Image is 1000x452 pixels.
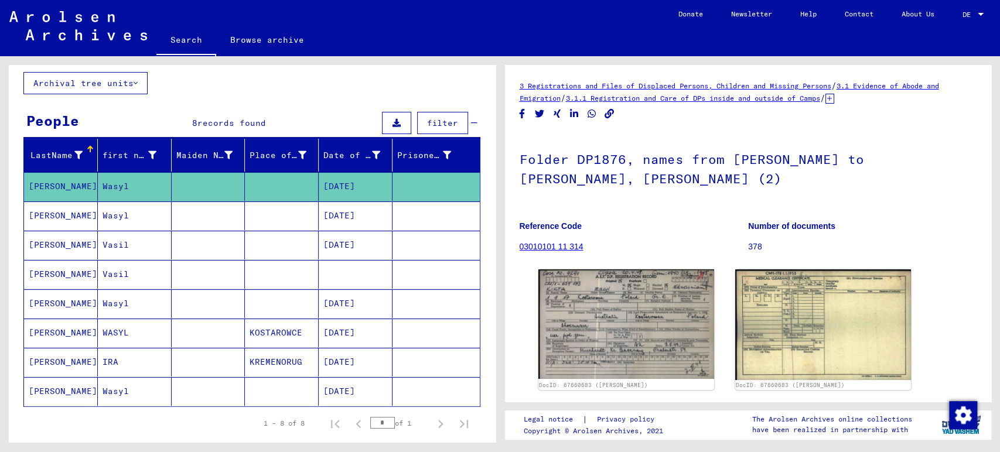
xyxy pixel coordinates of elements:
[845,9,873,18] font: Contact
[452,412,476,435] button: Last page
[264,419,305,427] font: 1 – 8 of 8
[29,298,97,309] font: [PERSON_NAME]
[103,357,118,367] font: IRA
[9,11,147,40] img: Arolsen_neg.svg
[587,413,668,426] a: Privacy policy
[29,210,97,221] font: [PERSON_NAME]
[103,146,171,165] div: first name
[29,327,97,338] font: [PERSON_NAME]
[520,242,583,251] a: 03010101 11 314
[250,146,321,165] div: Place of Birth
[520,221,582,231] font: Reference Code
[323,327,355,338] font: [DATE]
[523,415,572,423] font: Legal notice
[172,139,245,172] mat-header-cell: Maiden Name
[245,139,319,172] mat-header-cell: Place of Birth
[516,107,528,121] button: Share on Facebook
[417,112,468,134] button: filter
[29,146,97,165] div: LastName
[323,357,355,367] font: [DATE]
[538,269,714,379] img: 001.jpg
[29,181,97,191] font: [PERSON_NAME]
[29,357,97,367] font: [PERSON_NAME]
[551,107,564,121] button: Share on Xing
[29,239,97,250] font: [PERSON_NAME]
[736,382,845,388] a: DocID: 67660683 ([PERSON_NAME])
[949,401,977,429] img: Change consent
[735,269,911,380] img: 002.jpg
[752,425,908,434] font: have been realized in partnership with
[731,9,772,18] font: Newsletter
[523,413,582,426] a: Legal notice
[323,298,355,309] font: [DATE]
[748,221,835,231] font: Number of documents
[568,107,581,121] button: Share on LinkedIn
[29,386,97,396] font: [PERSON_NAME]
[323,239,355,250] font: [DATE]
[395,419,411,427] font: of 1
[831,80,837,91] font: /
[323,386,355,396] font: [DATE]
[429,412,452,435] button: Next page
[250,150,323,160] font: Place of Birth
[176,146,248,165] div: Maiden Name
[752,415,912,423] font: The Arolsen Archives online collections
[103,386,129,396] font: Wasyl
[250,357,302,367] font: KREMENORUG
[103,150,155,160] font: first name
[24,139,98,172] mat-header-cell: LastName
[748,242,762,251] font: 378
[393,139,480,172] mat-header-cell: Prisoner #
[963,10,971,19] font: DE
[566,94,820,102] a: 3.1.1 Registration and Care of DPs inside and outside of Camps
[156,26,216,56] a: Search
[98,139,172,172] mat-header-cell: first name
[30,150,73,160] font: LastName
[176,150,234,160] font: Maiden Name
[103,210,129,221] font: Wasyl
[678,9,703,18] font: Donate
[561,93,566,103] font: /
[323,146,395,165] div: Date of Birth
[582,414,587,424] font: |
[539,382,648,388] a: DocID: 67660683 ([PERSON_NAME])
[103,269,129,279] font: Vasil
[230,35,304,45] font: Browse archive
[319,139,393,172] mat-header-cell: Date of Birth
[603,107,616,121] button: Copy link
[820,93,825,103] font: /
[596,415,654,423] font: Privacy policy
[170,35,202,45] font: Search
[397,146,466,165] div: Prisoner #
[192,118,197,128] font: 8
[902,9,934,18] font: About Us
[103,239,129,250] font: Vasil
[520,151,864,187] font: Folder DP1876, names from [PERSON_NAME] to [PERSON_NAME], [PERSON_NAME] (2)
[23,72,148,94] button: Archival tree units
[103,327,129,338] font: WASYL
[427,118,458,128] font: filter
[29,269,97,279] font: [PERSON_NAME]
[103,181,129,191] font: Wasyl
[523,426,663,435] font: Copyright © Arolsen Archives, 2021
[323,412,347,435] button: First page
[800,9,817,18] font: Help
[323,150,392,160] font: Date of Birth
[586,107,598,121] button: Share on WhatsApp
[33,78,134,88] font: Archival tree units
[534,107,546,121] button: Share on Twitter
[939,410,983,439] img: yv_logo.png
[216,26,318,54] a: Browse archive
[520,81,831,90] a: 3 Registrations and Files of Displaced Persons, Children and Missing Persons
[26,112,79,129] font: People
[197,118,266,128] font: records found
[103,298,129,309] font: Wasyl
[323,210,355,221] font: [DATE]
[397,150,450,160] font: Prisoner #
[323,181,355,191] font: [DATE]
[250,327,302,338] font: KOSTAROWCE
